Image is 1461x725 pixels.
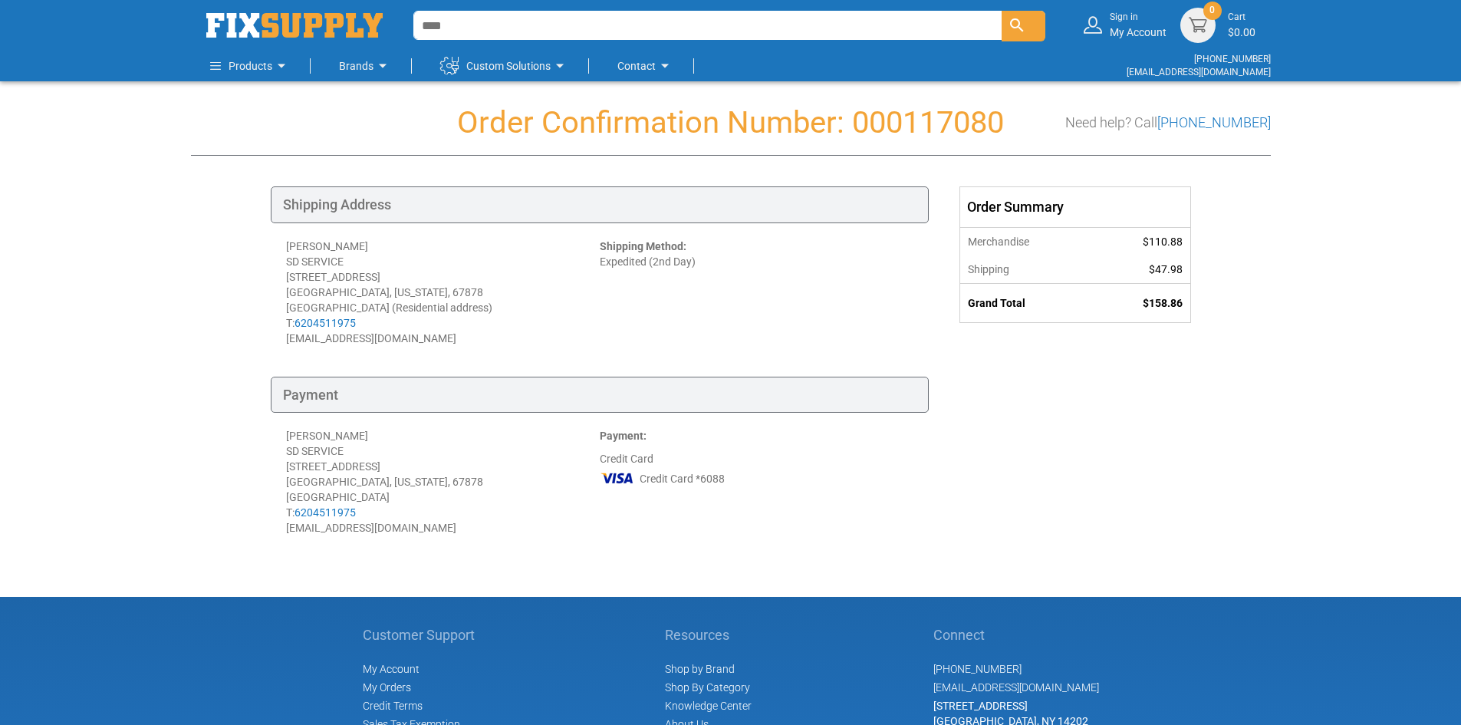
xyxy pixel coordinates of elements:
[210,51,291,81] a: Products
[960,187,1190,227] div: Order Summary
[295,317,356,329] a: 6204511975
[339,51,392,81] a: Brands
[665,700,752,712] a: Knowledge Center
[1194,54,1271,64] a: [PHONE_NUMBER]
[440,51,569,81] a: Custom Solutions
[933,681,1099,694] a: [EMAIL_ADDRESS][DOMAIN_NAME]
[363,628,483,643] h5: Customer Support
[960,227,1094,255] th: Merchandise
[600,428,913,536] div: Credit Card
[1209,4,1215,17] span: 0
[191,106,1271,140] h1: Order Confirmation Number: 000117080
[1228,11,1255,24] small: Cart
[665,628,752,643] h5: Resources
[1127,67,1271,77] a: [EMAIL_ADDRESS][DOMAIN_NAME]
[1143,297,1183,309] span: $158.86
[1149,263,1183,275] span: $47.98
[1228,26,1255,38] span: $0.00
[363,681,411,694] span: My Orders
[665,663,735,675] a: Shop by Brand
[1110,11,1166,24] small: Sign in
[665,681,750,694] a: Shop By Category
[1065,115,1271,130] h3: Need help? Call
[1157,114,1271,130] a: [PHONE_NUMBER]
[286,428,600,536] div: [PERSON_NAME] SD SERVICE [STREET_ADDRESS] [GEOGRAPHIC_DATA], [US_STATE], 67878 [GEOGRAPHIC_DATA] ...
[1110,11,1166,39] div: My Account
[271,377,929,414] div: Payment
[600,239,913,346] div: Expedited (2nd Day)
[600,240,686,252] strong: Shipping Method:
[363,700,423,712] span: Credit Terms
[933,663,1022,675] a: [PHONE_NUMBER]
[640,471,725,486] span: Credit Card *6088
[295,506,356,519] a: 6204511975
[271,186,929,223] div: Shipping Address
[206,13,383,38] img: Fix Industrial Supply
[600,466,635,489] img: VI
[600,430,647,442] strong: Payment:
[617,51,674,81] a: Contact
[1143,236,1183,248] span: $110.88
[363,663,420,675] span: My Account
[206,13,383,38] a: store logo
[933,628,1099,643] h5: Connect
[968,297,1025,309] strong: Grand Total
[286,239,600,346] div: [PERSON_NAME] SD SERVICE [STREET_ADDRESS] [GEOGRAPHIC_DATA], [US_STATE], 67878 [GEOGRAPHIC_DATA] ...
[960,255,1094,284] th: Shipping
